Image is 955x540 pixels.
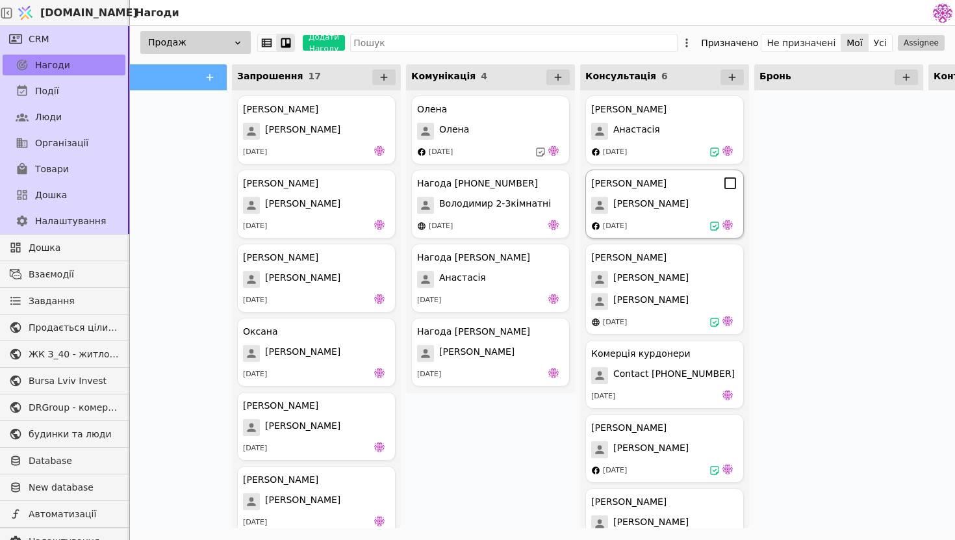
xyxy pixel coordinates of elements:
img: de [722,390,733,400]
a: Дошка [3,237,125,258]
span: Запрошення [237,71,303,81]
div: [DATE] [429,221,453,232]
a: Взаємодії [3,264,125,285]
img: online-store.svg [417,222,426,231]
input: Пошук [350,34,678,52]
span: 6 [661,71,668,81]
img: de [374,442,385,452]
img: de [722,220,733,230]
div: [PERSON_NAME][PERSON_NAME][DATE]de [237,392,396,461]
img: de [548,220,559,230]
span: Бронь [759,71,791,81]
a: Організації [3,133,125,153]
a: DRGroup - комерційна нерухоомість [3,397,125,418]
div: [DATE] [243,147,267,158]
span: Налаштування [35,214,106,228]
button: Додати Нагоду [303,35,345,51]
span: Володимир 2-3кімнатні [439,197,551,214]
span: [PERSON_NAME] [613,515,689,532]
span: Database [29,454,119,468]
img: de [374,516,385,526]
div: [DATE] [417,295,441,306]
span: CRM [29,32,49,46]
span: Продається цілий будинок [PERSON_NAME] нерухомість [29,321,119,335]
button: Assignee [898,35,945,51]
div: Комерція курдонери [591,347,690,361]
span: New database [29,481,119,495]
div: [PERSON_NAME][PERSON_NAME][DATE]de [237,244,396,313]
button: Мої [841,34,869,52]
a: Database [3,450,125,471]
a: Нагоди [3,55,125,75]
div: [PERSON_NAME][PERSON_NAME][DATE]de [237,96,396,164]
a: Події [3,81,125,101]
div: Нагода [PHONE_NUMBER] [417,177,538,190]
div: Нагода [PERSON_NAME] [417,251,530,264]
img: facebook.svg [417,148,426,157]
span: Олена [439,123,469,140]
span: [PERSON_NAME] [265,271,340,288]
span: [PERSON_NAME] [613,293,689,310]
span: Автоматизації [29,508,119,521]
a: Автоматизації [3,504,125,524]
span: [DOMAIN_NAME] [40,5,138,21]
span: Дошка [29,241,119,255]
span: DRGroup - комерційна нерухоомість [29,401,119,415]
div: [DATE] [591,391,615,402]
div: Оксана [243,325,277,339]
a: Продається цілий будинок [PERSON_NAME] нерухомість [3,317,125,338]
a: Bursa Lviv Invest [3,370,125,391]
button: Усі [869,34,892,52]
span: [PERSON_NAME] [439,345,515,362]
img: facebook.svg [591,222,600,231]
span: [PERSON_NAME] [265,197,340,214]
div: [PERSON_NAME] [243,103,318,116]
a: Дошка [3,185,125,205]
img: de [548,368,559,378]
div: [PERSON_NAME] [591,495,667,509]
span: [PERSON_NAME] [613,197,689,214]
a: Товари [3,159,125,179]
div: [DATE] [603,221,627,232]
span: Комунікація [411,71,476,81]
div: [DATE] [603,147,627,158]
span: [PERSON_NAME] [613,271,689,288]
a: Налаштування [3,211,125,231]
div: [DATE] [243,295,267,306]
div: [DATE] [417,369,441,380]
img: facebook.svg [591,466,600,475]
div: [DATE] [243,221,267,232]
a: Завдання [3,290,125,311]
div: [PERSON_NAME] [591,103,667,116]
div: Нагода [PERSON_NAME]Анастасія[DATE]de [411,244,570,313]
img: Logo [16,1,35,25]
button: Не призначені [761,34,841,52]
span: [PERSON_NAME] [613,441,689,458]
div: Нагода [PHONE_NUMBER]Володимир 2-3кімнатні[DATE]de [411,170,570,238]
div: [PERSON_NAME] [243,399,318,413]
div: [DATE] [243,443,267,454]
div: Олена [417,103,447,116]
span: Contact [PHONE_NUMBER] [613,367,735,384]
span: Організації [35,136,88,150]
a: будинки та люди [3,424,125,444]
img: de [374,368,385,378]
div: Нагода [PERSON_NAME][PERSON_NAME][DATE]de [411,318,570,387]
span: [PERSON_NAME] [265,345,340,362]
div: [PERSON_NAME][PERSON_NAME][DATE]de [237,466,396,535]
div: [PERSON_NAME][PERSON_NAME][DATE]de [237,170,396,238]
div: [PERSON_NAME][PERSON_NAME][DATE]de [585,414,744,483]
img: de [722,316,733,326]
img: de [374,146,385,156]
div: Призначено [701,34,758,52]
span: [PERSON_NAME] [265,123,340,140]
div: [PERSON_NAME] [591,421,667,435]
div: [PERSON_NAME] [591,177,667,190]
span: Люди [35,110,62,124]
span: 17 [308,71,320,81]
div: [DATE] [603,317,627,328]
div: Оксана[PERSON_NAME][DATE]de [237,318,396,387]
img: facebook.svg [591,148,600,157]
img: de [374,294,385,304]
span: Дошка [35,188,67,202]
